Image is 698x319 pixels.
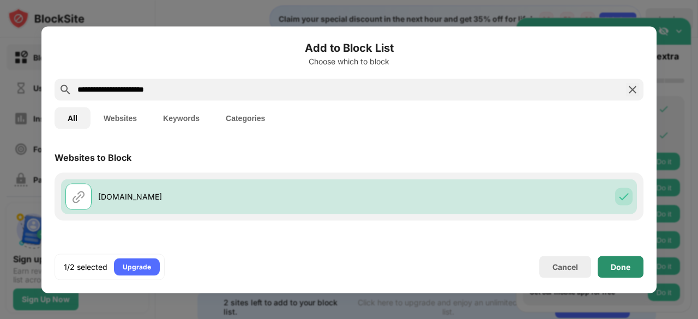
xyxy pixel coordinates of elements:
[55,152,131,162] div: Websites to Block
[626,83,639,96] img: search-close
[64,261,107,272] div: 1/2 selected
[59,83,72,96] img: search.svg
[55,57,643,65] div: Choose which to block
[72,190,85,203] img: url.svg
[611,262,630,271] div: Done
[150,107,213,129] button: Keywords
[55,39,643,56] h6: Add to Block List
[213,107,278,129] button: Categories
[123,261,151,272] div: Upgrade
[552,262,578,272] div: Cancel
[55,107,91,129] button: All
[91,107,150,129] button: Websites
[98,191,349,202] div: [DOMAIN_NAME]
